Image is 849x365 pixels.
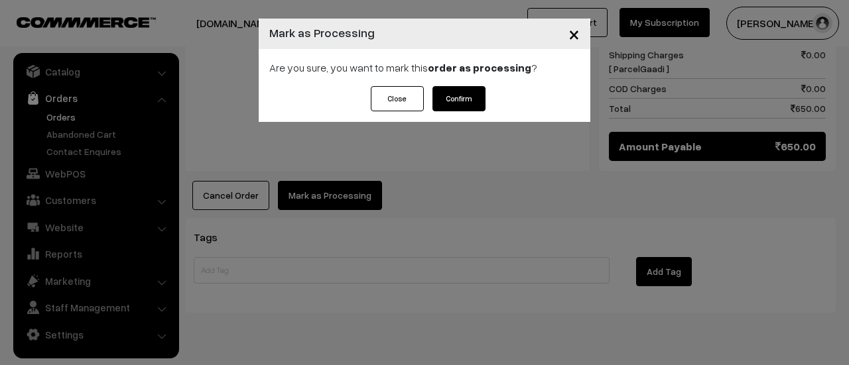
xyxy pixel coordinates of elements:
[432,86,486,111] button: Confirm
[259,49,590,86] div: Are you sure, you want to mark this ?
[269,24,375,42] h4: Mark as Processing
[371,86,424,111] button: Close
[558,13,590,54] button: Close
[428,61,531,74] strong: order as processing
[568,21,580,46] span: ×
